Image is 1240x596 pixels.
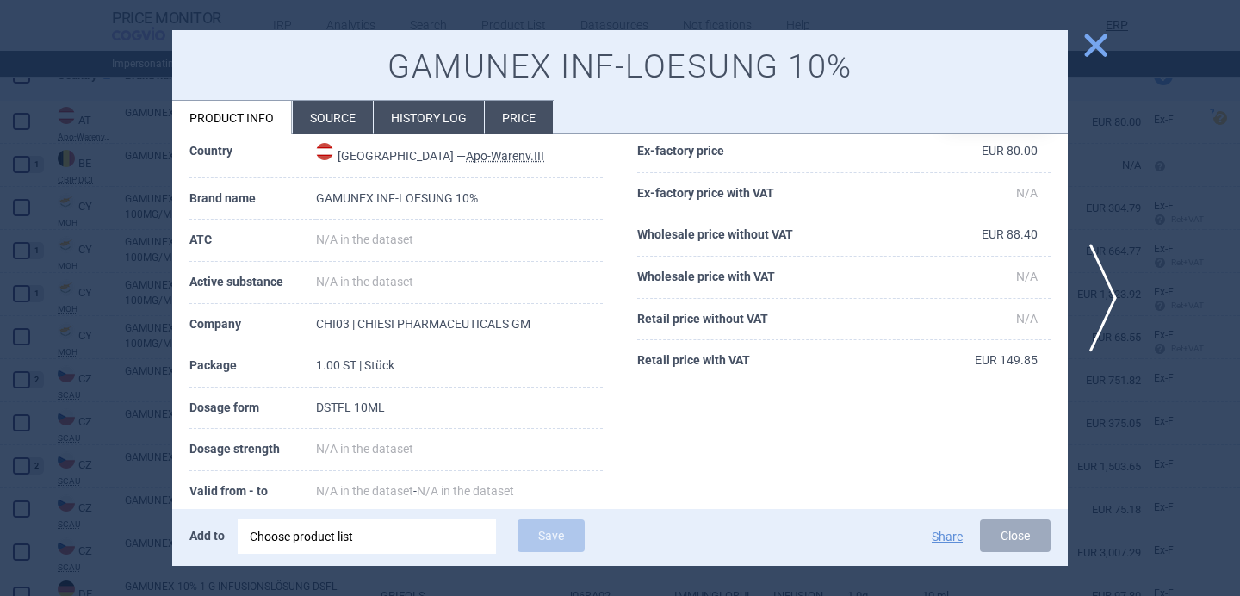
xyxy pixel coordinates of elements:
[917,131,1051,173] td: EUR 80.00
[189,471,316,513] th: Valid from - to
[316,233,413,246] span: N/A in the dataset
[316,484,413,498] span: N/A in the dataset
[316,275,413,289] span: N/A in the dataset
[316,471,603,513] td: -
[917,340,1051,382] td: EUR 149.85
[518,519,585,552] button: Save
[250,519,484,554] div: Choose product list
[189,262,316,304] th: Active substance
[316,345,603,388] td: 1.00 ST | Stück
[637,214,917,257] th: Wholesale price without VAT
[417,484,514,498] span: N/A in the dataset
[316,442,413,456] span: N/A in the dataset
[189,131,316,178] th: Country
[189,345,316,388] th: Package
[189,519,225,552] p: Add to
[316,304,603,346] td: CHI03 | CHIESI PHARMACEUTICALS GM
[189,429,316,471] th: Dosage strength
[1016,186,1038,200] span: N/A
[932,531,963,543] button: Share
[1016,312,1038,326] span: N/A
[316,131,603,178] td: [GEOGRAPHIC_DATA] —
[189,304,316,346] th: Company
[637,340,917,382] th: Retail price with VAT
[485,101,553,134] li: Price
[189,220,316,262] th: ATC
[637,257,917,299] th: Wholesale price with VAT
[466,149,544,163] abbr: Apo-Warenv.III — Apothekerverlag Warenverzeichnis. Online database developed by the Österreichisc...
[316,143,333,160] img: Austria
[1016,270,1038,283] span: N/A
[189,47,1051,87] h1: GAMUNEX INF-LOESUNG 10%
[238,519,496,554] div: Choose product list
[316,388,603,430] td: DSTFL 10ML
[189,178,316,220] th: Brand name
[293,101,373,134] li: Source
[172,101,292,134] li: Product info
[374,101,484,134] li: History log
[637,131,917,173] th: Ex-factory price
[917,214,1051,257] td: EUR 88.40
[189,388,316,430] th: Dosage form
[637,173,917,215] th: Ex-factory price with VAT
[316,178,603,220] td: GAMUNEX INF-LOESUNG 10%
[637,299,917,341] th: Retail price without VAT
[980,519,1051,552] button: Close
